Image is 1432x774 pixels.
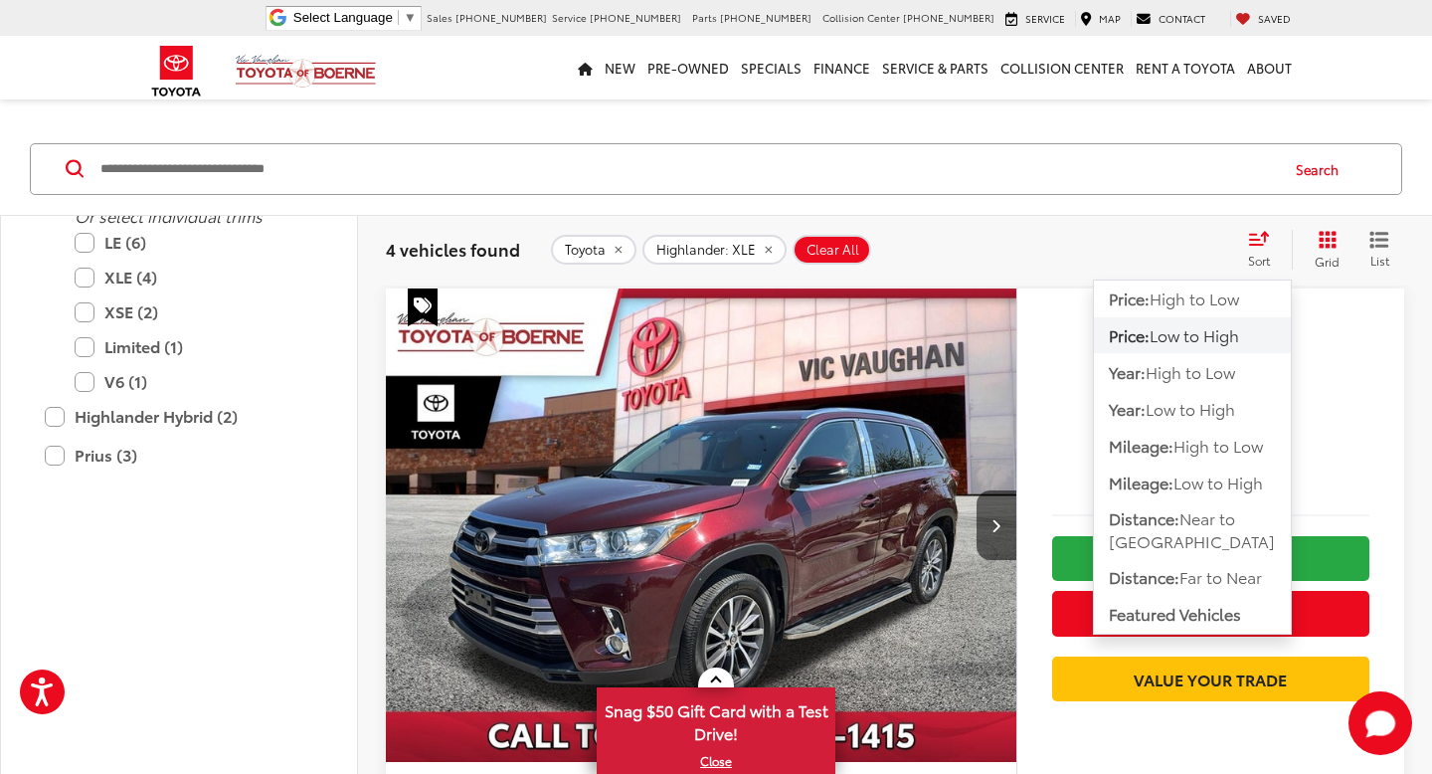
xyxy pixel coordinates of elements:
[75,329,313,364] label: Limited (1)
[1230,11,1296,27] a: My Saved Vehicles
[1099,11,1121,26] span: Map
[1094,391,1291,427] button: Year:Low to High
[293,10,417,25] a: Select Language​
[398,10,399,25] span: ​
[1150,287,1239,309] span: High to Low
[735,36,807,99] a: Specials
[386,237,520,261] span: 4 vehicles found
[793,235,871,265] button: Clear All
[98,145,1277,193] input: Search by Make, Model, or Keyword
[1173,434,1263,457] span: High to Low
[1146,397,1235,420] span: Low to High
[1130,36,1241,99] a: Rent a Toyota
[720,10,811,25] span: [PHONE_NUMBER]
[1241,36,1298,99] a: About
[1052,400,1369,450] span: $22,200
[1052,536,1369,581] a: Check Availability
[1369,252,1389,269] span: List
[1109,323,1150,346] span: Price:
[75,294,313,329] label: XSE (2)
[455,10,547,25] span: [PHONE_NUMBER]
[1109,506,1179,529] span: Distance:
[139,39,214,103] img: Toyota
[1292,230,1354,270] button: Grid View
[903,10,994,25] span: [PHONE_NUMBER]
[1109,471,1173,493] span: Mileage:
[1094,465,1291,500] button: Mileage:Low to High
[565,242,606,258] span: Toyota
[385,289,1018,762] div: 2018 Toyota Highlander XLE 0
[1052,657,1369,701] a: Value Your Trade
[1094,501,1291,559] button: Distance:Near to [GEOGRAPHIC_DATA]
[45,438,313,473] label: Prius (3)
[1173,471,1263,493] span: Low to High
[1109,397,1146,420] span: Year:
[75,364,313,399] label: V6 (1)
[75,225,313,260] label: LE (6)
[235,54,377,89] img: Vic Vaughan Toyota of Boerne
[1248,252,1270,269] span: Sort
[641,36,735,99] a: Pre-Owned
[572,36,599,99] a: Home
[807,36,876,99] a: Finance
[1258,11,1291,26] span: Saved
[806,242,859,258] span: Clear All
[656,242,756,258] span: Highlander: XLE
[1131,11,1210,27] a: Contact
[599,689,833,750] span: Snag $50 Gift Card with a Test Drive!
[293,10,393,25] span: Select Language
[1348,691,1412,755] svg: Start Chat
[822,10,900,25] span: Collision Center
[1348,691,1412,755] button: Toggle Chat Window
[599,36,641,99] a: New
[45,399,313,434] label: Highlander Hybrid (2)
[1025,11,1065,26] span: Service
[1109,434,1173,457] span: Mileage:
[1094,354,1291,390] button: Year:High to Low
[1109,287,1150,309] span: Price:
[1094,428,1291,464] button: Mileage:High to Low
[427,10,452,25] span: Sales
[551,235,636,265] button: remove Toyota
[1354,230,1404,270] button: List View
[1150,323,1239,346] span: Low to High
[1238,230,1292,270] button: Select sort value
[1109,360,1146,383] span: Year:
[1315,253,1340,270] span: Grid
[1000,11,1070,27] a: Service
[1159,11,1205,26] span: Contact
[1094,560,1291,596] button: Distance:Far to Near
[1146,360,1235,383] span: High to Low
[75,260,313,294] label: XLE (4)
[75,204,263,227] i: Or select individual trims
[1179,565,1262,588] span: Far to Near
[1094,597,1291,633] button: Featured Vehicles
[1052,591,1369,636] button: Get Price Now
[994,36,1130,99] a: Collision Center
[977,490,1016,560] button: Next image
[1094,281,1291,316] button: Price:High to Low
[385,289,1018,764] img: 2018 Toyota Highlander XLE
[385,289,1018,762] a: 2018 Toyota Highlander XLE2018 Toyota Highlander XLE2018 Toyota Highlander XLE2018 Toyota Highlan...
[1109,565,1179,588] span: Distance:
[408,289,438,326] span: Special
[590,10,681,25] span: [PHONE_NUMBER]
[552,10,587,25] span: Service
[1109,506,1275,552] span: Near to [GEOGRAPHIC_DATA]
[1075,11,1126,27] a: Map
[1109,602,1241,625] span: Featured Vehicles
[642,235,787,265] button: remove Highlander: XLE
[404,10,417,25] span: ▼
[1277,144,1367,194] button: Search
[1094,317,1291,353] button: Price:Low to High
[876,36,994,99] a: Service & Parts: Opens in a new tab
[1052,460,1369,480] span: [DATE] Price:
[692,10,717,25] span: Parts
